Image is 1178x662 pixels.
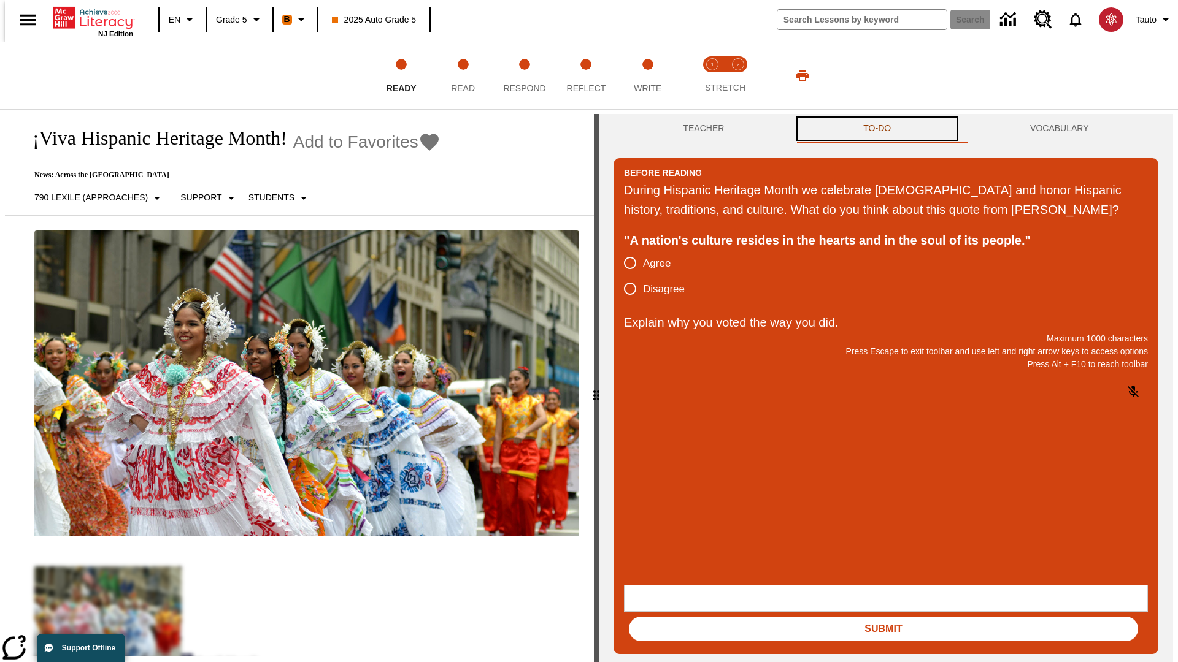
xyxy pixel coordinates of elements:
[624,166,702,180] h2: Before Reading
[705,83,745,93] span: STRETCH
[332,13,417,26] span: 2025 Auto Grade 5
[62,644,115,652] span: Support Offline
[614,114,1158,143] div: Instructional Panel Tabs
[643,281,685,297] span: Disagree
[624,358,1148,371] p: Press Alt + F10 to reach toolbar
[169,13,180,26] span: EN
[175,187,243,209] button: Scaffolds, Support
[634,83,661,93] span: Write
[624,230,1148,250] div: "A nation's culture resides in the hearts and in the soul of its people."
[736,61,739,67] text: 2
[34,191,148,204] p: 790 Lexile (Approaches)
[1131,9,1178,31] button: Profile/Settings
[624,313,1148,332] p: Explain why you voted the way you did.
[1091,4,1131,36] button: Select a new avatar
[248,191,294,204] p: Students
[211,9,269,31] button: Grade: Grade 5, Select a grade
[216,13,247,26] span: Grade 5
[1136,13,1157,26] span: Tauto
[550,42,622,109] button: Reflect step 4 of 5
[277,9,314,31] button: Boost Class color is orange. Change class color
[284,12,290,27] span: B
[624,180,1148,219] div: During Hispanic Heritage Month we celebrate [DEMOGRAPHIC_DATA] and honor Hispanic history, tradit...
[624,250,695,302] div: poll
[1060,4,1091,36] a: Notifications
[53,4,133,37] div: Home
[720,42,756,109] button: Stretch Respond step 2 of 2
[614,114,794,143] button: Teacher
[643,256,671,272] span: Agree
[961,114,1158,143] button: VOCABULARY
[1099,7,1123,32] img: avatar image
[244,187,316,209] button: Select Student
[489,42,560,109] button: Respond step 3 of 5
[10,2,46,38] button: Open side menu
[777,10,947,29] input: search field
[783,64,822,86] button: Print
[29,187,169,209] button: Select Lexile, 790 Lexile (Approaches)
[993,3,1026,37] a: Data Center
[451,83,475,93] span: Read
[1118,377,1148,406] button: Click to activate and allow voice recognition
[594,114,599,662] div: Press Enter or Spacebar and then press right and left arrow keys to move the slider
[695,42,730,109] button: Stretch Read step 1 of 2
[387,83,417,93] span: Ready
[427,42,498,109] button: Read step 2 of 5
[624,332,1148,345] p: Maximum 1000 characters
[98,30,133,37] span: NJ Edition
[5,10,179,21] body: Explain why you voted the way you did. Maximum 1000 characters Press Alt + F10 to reach toolbar P...
[5,114,594,656] div: reading
[180,191,221,204] p: Support
[629,617,1138,641] button: Submit
[794,114,961,143] button: TO-DO
[37,634,125,662] button: Support Offline
[366,42,437,109] button: Ready step 1 of 5
[567,83,606,93] span: Reflect
[293,132,418,152] span: Add to Favorites
[624,345,1148,358] p: Press Escape to exit toolbar and use left and right arrow keys to access options
[163,9,202,31] button: Language: EN, Select a language
[710,61,714,67] text: 1
[20,170,441,180] p: News: Across the [GEOGRAPHIC_DATA]
[34,230,579,537] img: A photograph of Hispanic women participating in a parade celebrating Hispanic culture. The women ...
[599,114,1173,662] div: activity
[503,83,545,93] span: Respond
[1026,3,1060,36] a: Resource Center, Will open in new tab
[293,131,441,153] button: Add to Favorites - ¡Viva Hispanic Heritage Month!
[612,42,683,109] button: Write step 5 of 5
[20,127,287,150] h1: ¡Viva Hispanic Heritage Month!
